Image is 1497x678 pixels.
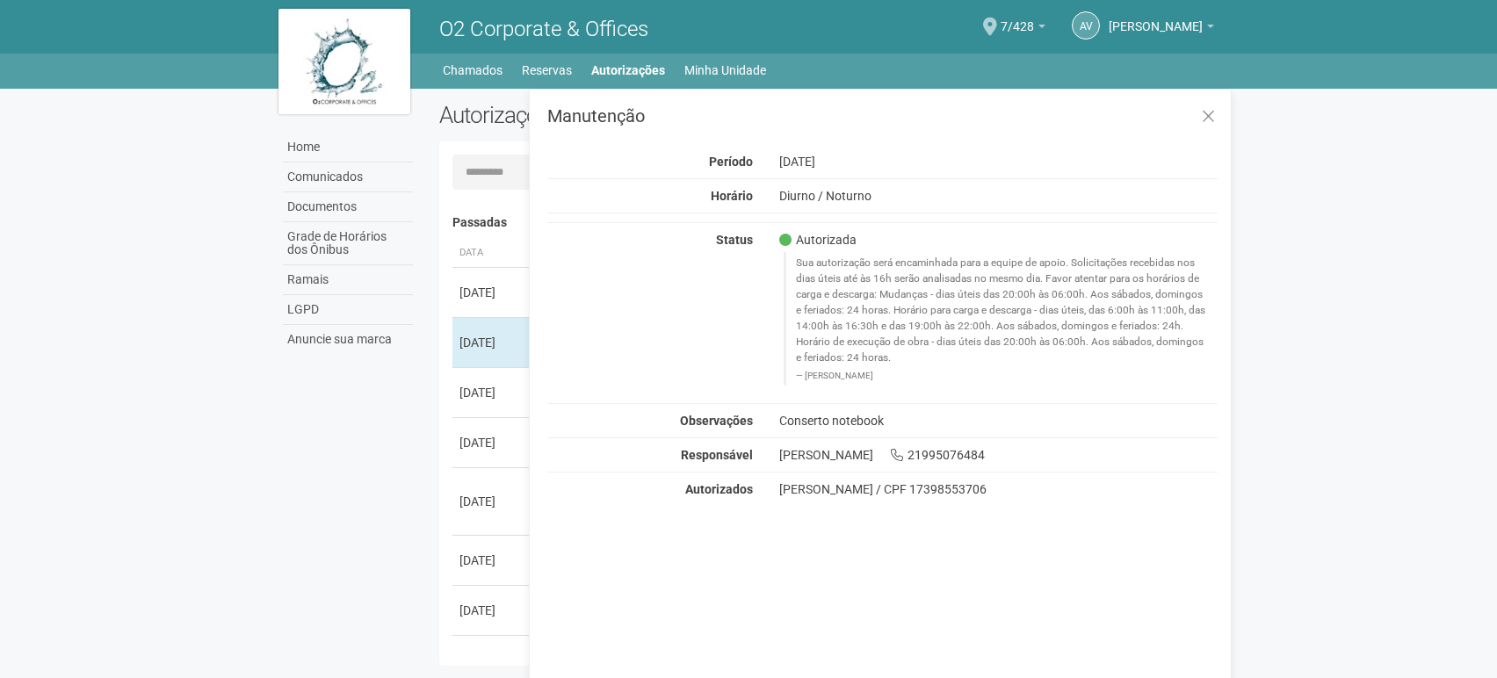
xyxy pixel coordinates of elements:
a: Comunicados [283,162,413,192]
a: Documentos [283,192,413,222]
div: [DATE] [459,434,524,451]
strong: Status [716,233,753,247]
span: Autorizada [779,232,857,248]
div: [PERSON_NAME] / CPF 17398553706 [779,481,1218,497]
div: Conserto notebook [766,413,1231,429]
div: [PERSON_NAME] 21995076484 [766,447,1231,463]
strong: Horário [711,189,753,203]
strong: Observações [680,414,753,428]
div: [DATE] [459,284,524,301]
h2: Autorizações [439,102,815,128]
strong: Autorizados [685,482,753,496]
a: 7/428 [1001,22,1045,36]
a: Ramais [283,265,413,295]
footer: [PERSON_NAME] [796,370,1208,382]
a: LGPD [283,295,413,325]
a: [PERSON_NAME] [1109,22,1214,36]
a: AV [1072,11,1100,40]
a: Autorizações [591,58,665,83]
th: Data [452,239,532,268]
div: [DATE] [459,334,524,351]
a: Chamados [443,58,503,83]
div: [DATE] [766,154,1231,169]
blockquote: Sua autorização será encaminhada para a equipe de apoio. Solicitações recebidas nos dias úteis at... [784,252,1218,385]
div: [DATE] [459,384,524,401]
strong: Período [709,155,753,169]
div: [DATE] [459,602,524,619]
span: 7/428 [1001,3,1034,33]
h3: Manutenção [547,107,1218,125]
div: [DATE] [459,552,524,569]
h4: Passadas [452,216,1205,229]
a: Grade de Horários dos Ônibus [283,222,413,265]
strong: Responsável [681,448,753,462]
div: [DATE] [459,493,524,510]
span: O2 Corporate & Offices [439,17,648,41]
img: logo.jpg [278,9,410,114]
div: Diurno / Noturno [766,188,1231,204]
a: Home [283,133,413,162]
a: Minha Unidade [684,58,766,83]
span: Alexandre Victoriano Gomes [1109,3,1203,33]
a: Anuncie sua marca [283,325,413,354]
a: Reservas [522,58,572,83]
